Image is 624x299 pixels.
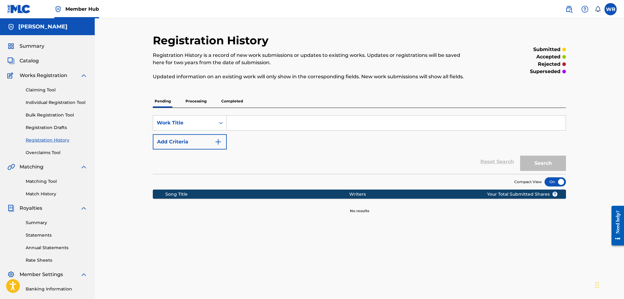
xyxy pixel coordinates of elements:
iframe: Chat Widget [593,270,624,299]
a: Annual Statements [26,245,87,251]
img: expand [80,205,87,212]
a: Match History [26,191,87,197]
img: Works Registration [7,72,15,79]
div: Widget de chat [593,270,624,299]
a: Overclaims Tool [26,149,87,156]
div: Help [579,3,591,15]
span: Catalog [20,57,39,65]
h5: Juan Ignacio Carrizo [18,23,68,30]
a: Bulk Registration Tool [26,112,87,118]
img: Catalog [7,57,15,65]
a: Summary [26,220,87,226]
a: Banking Information [26,286,87,292]
p: rejected [538,61,560,68]
a: Public Search [563,3,575,15]
p: Processing [184,95,208,108]
p: No results [350,201,369,214]
img: expand [80,72,87,79]
span: Member Settings [20,271,63,278]
form: Search Form [153,115,566,174]
p: Completed [219,95,245,108]
img: search [565,6,573,13]
p: submitted [533,46,560,53]
div: Work Title [157,119,212,127]
p: Updated information on an existing work will only show in the corresponding fields. New work subm... [153,73,471,80]
span: Royalties [20,205,42,212]
p: Pending [153,95,173,108]
h2: Registration History [153,34,272,47]
span: Works Registration [20,72,67,79]
a: Rate Sheets [26,257,87,264]
div: User Menu [604,3,617,15]
span: Matching [20,163,43,171]
div: Notifications [595,6,601,12]
span: Your Total Submitted Shares [487,191,558,197]
a: Claiming Tool [26,87,87,93]
a: Registration Drafts [26,124,87,131]
a: Individual Registration Tool [26,99,87,106]
img: expand [80,271,87,278]
span: ? [552,192,557,197]
img: Accounts [7,23,15,31]
a: Matching Tool [26,178,87,185]
img: expand [80,163,87,171]
img: 9d2ae6d4665cec9f34b9.svg [215,138,222,146]
img: help [581,6,589,13]
img: MLC Logo [7,5,31,13]
img: Member Settings [7,271,15,278]
span: Compact View [514,179,542,185]
p: superseded [530,68,560,75]
button: Add Criteria [153,134,227,149]
span: Member Hub [65,6,99,13]
iframe: Resource Center [607,204,624,248]
img: Summary [7,42,15,50]
div: Arrastrar [595,276,599,294]
p: Registration History is a record of new work submissions or updates to existing works. Updates or... [153,52,471,66]
p: accepted [536,53,560,61]
a: SummarySummary [7,42,44,50]
a: Statements [26,232,87,238]
a: CatalogCatalog [7,57,39,65]
a: Registration History [26,137,87,143]
img: Royalties [7,205,15,212]
span: Summary [20,42,44,50]
div: Writers [349,191,506,197]
div: Song Title [165,191,350,197]
img: Top Rightsholder [54,6,62,13]
img: Matching [7,163,15,171]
